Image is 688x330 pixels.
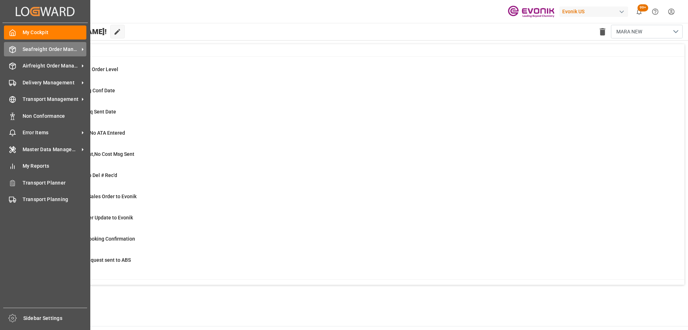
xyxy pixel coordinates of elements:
[55,257,131,263] span: Pending Bkg Request sent to ABS
[37,87,675,102] a: 21ABS: No Init Bkg Conf DateShipment
[4,192,86,206] a: Transport Planning
[23,112,87,120] span: Non Conformance
[23,62,79,70] span: Airfreight Order Management
[37,193,675,208] a: 0Error on Initial Sales Order to EvonikShipment
[23,196,87,203] span: Transport Planning
[4,109,86,123] a: Non Conformance
[4,25,86,39] a: My Cockpit
[23,146,79,153] span: Master Data Management
[637,4,648,11] span: 99+
[37,108,675,123] a: 5ABS: No Bkg Req Sent DateShipment
[4,176,86,190] a: Transport Planner
[37,235,675,250] a: 34ABS: Missing Booking ConfirmationShipment
[23,96,79,103] span: Transport Management
[23,46,79,53] span: Seafreight Order Management
[559,5,631,18] button: Evonik US
[23,179,87,187] span: Transport Planner
[37,214,675,229] a: 0Error Sales Order Update to EvonikShipment
[631,4,647,20] button: show 100 new notifications
[55,151,134,157] span: ETD>3 Days Past,No Cost Msg Sent
[37,256,675,271] a: 0Pending Bkg Request sent to ABSShipment
[37,278,675,293] a: 0Main-Leg Shipment # Error
[37,150,675,166] a: 19ETD>3 Days Past,No Cost Msg SentShipment
[37,66,675,81] a: 0MOT Missing at Order LevelSales Order-IVPO
[559,6,628,17] div: Evonik US
[30,25,107,38] span: Hello [PERSON_NAME]!
[55,194,137,199] span: Error on Initial Sales Order to Evonik
[37,172,675,187] a: 4ETD < 3 Days,No Del # Rec'dShipment
[508,5,554,18] img: Evonik-brand-mark-Deep-Purple-RGB.jpeg_1700498283.jpeg
[37,129,675,144] a: 3ETA > 10 Days , No ATA EnteredShipment
[55,215,133,220] span: Error Sales Order Update to Evonik
[23,29,87,36] span: My Cockpit
[23,315,87,322] span: Sidebar Settings
[4,159,86,173] a: My Reports
[616,28,642,36] span: MARA NEW
[55,236,135,242] span: ABS: Missing Booking Confirmation
[647,4,663,20] button: Help Center
[23,129,79,136] span: Error Items
[23,162,87,170] span: My Reports
[611,25,683,38] button: open menu
[23,79,79,87] span: Delivery Management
